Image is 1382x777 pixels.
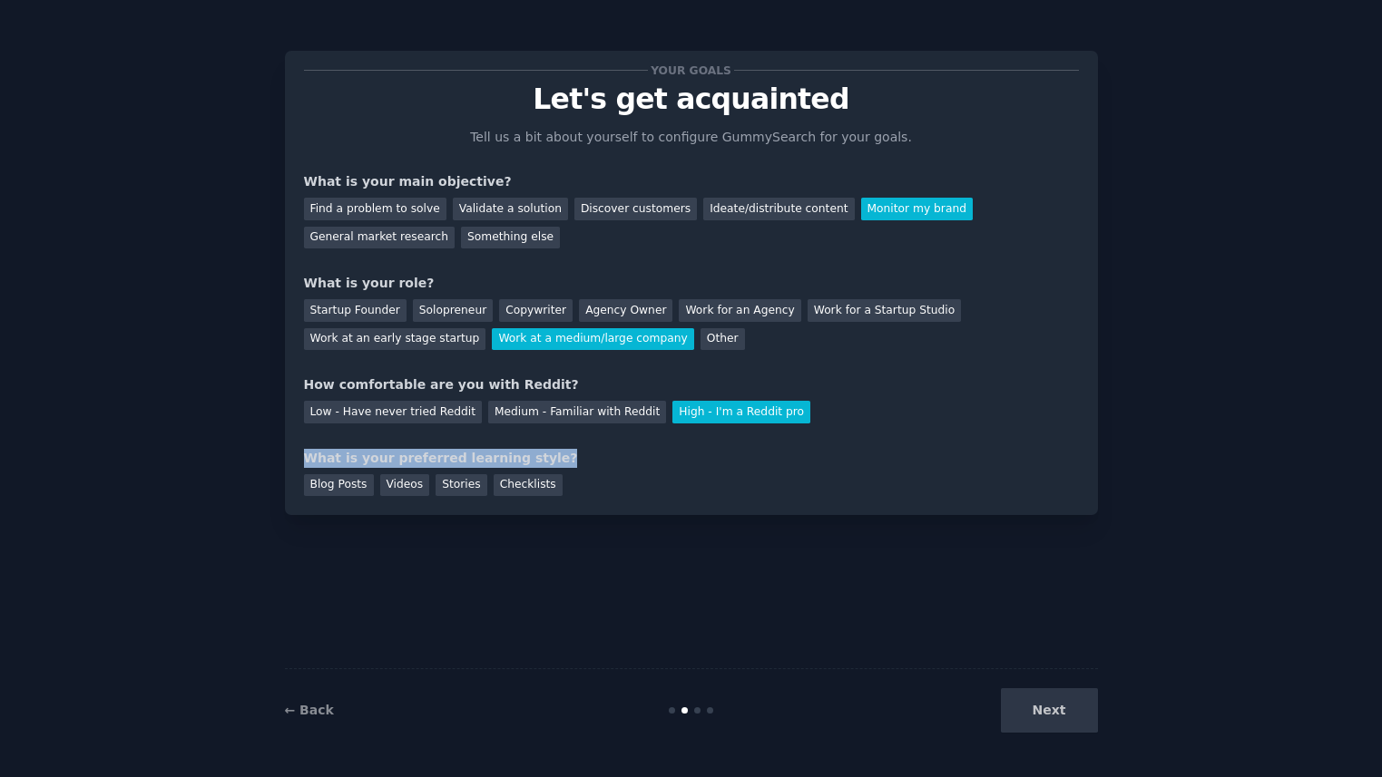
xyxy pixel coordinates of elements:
[304,172,1079,191] div: What is your main objective?
[380,474,430,497] div: Videos
[304,328,486,351] div: Work at an early stage startup
[648,61,735,80] span: Your goals
[579,299,672,322] div: Agency Owner
[463,128,920,147] p: Tell us a bit about yourself to configure GummySearch for your goals.
[285,703,334,717] a: ← Back
[413,299,493,322] div: Solopreneur
[304,274,1079,293] div: What is your role?
[304,198,446,220] div: Find a problem to solve
[499,299,573,322] div: Copywriter
[488,401,666,423] div: Medium - Familiar with Reddit
[304,401,482,423] div: Low - Have never tried Reddit
[304,375,1079,394] div: How comfortable are you with Reddit?
[808,299,961,322] div: Work for a Startup Studio
[304,449,1079,468] div: What is your preferred learning style?
[436,474,486,497] div: Stories
[679,299,800,322] div: Work for an Agency
[861,198,973,220] div: Monitor my brand
[461,227,560,249] div: Something else
[492,328,693,351] div: Work at a medium/large company
[304,299,407,322] div: Startup Founder
[701,328,745,351] div: Other
[304,474,374,497] div: Blog Posts
[703,198,854,220] div: Ideate/distribute content
[574,198,697,220] div: Discover customers
[304,83,1079,115] p: Let's get acquainted
[494,474,563,497] div: Checklists
[453,198,568,220] div: Validate a solution
[672,401,810,423] div: High - I'm a Reddit pro
[304,227,456,249] div: General market research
